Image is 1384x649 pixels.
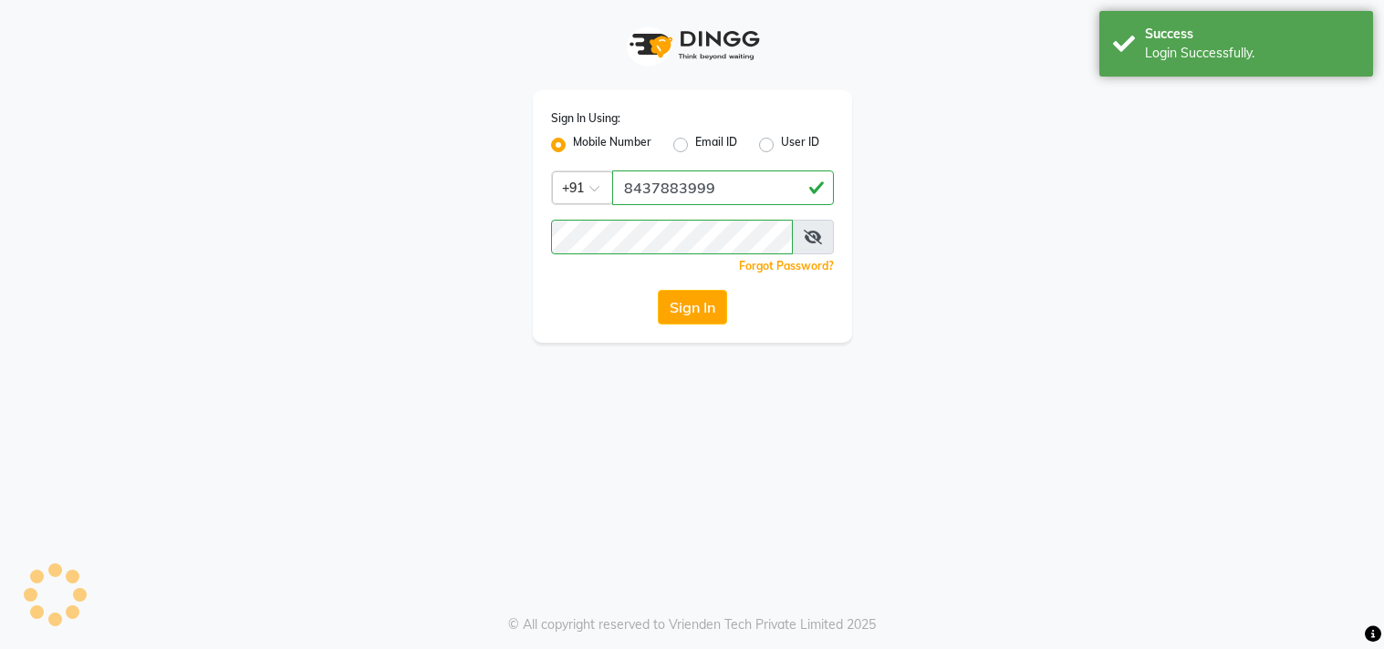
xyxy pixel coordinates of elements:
[619,18,765,72] img: logo1.svg
[573,134,651,156] label: Mobile Number
[695,134,737,156] label: Email ID
[781,134,819,156] label: User ID
[551,220,793,254] input: Username
[612,170,834,205] input: Username
[739,259,834,273] a: Forgot Password?
[551,110,620,127] label: Sign In Using:
[1145,25,1359,44] div: Success
[658,290,727,324] button: Sign In
[1145,44,1359,63] div: Login Successfully.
